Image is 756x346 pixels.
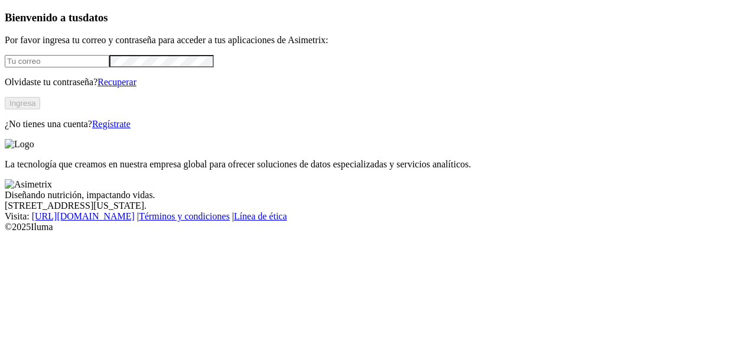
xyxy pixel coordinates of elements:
button: Ingresa [5,97,40,109]
div: [STREET_ADDRESS][US_STATE]. [5,201,751,211]
img: Asimetrix [5,179,52,190]
a: Recuperar [97,77,136,87]
p: La tecnología que creamos en nuestra empresa global para ofrecer soluciones de datos especializad... [5,159,751,170]
div: © 2025 Iluma [5,222,751,232]
div: Visita : | | [5,211,751,222]
a: [URL][DOMAIN_NAME] [32,211,135,221]
a: Términos y condiciones [139,211,230,221]
p: Olvidaste tu contraseña? [5,77,751,88]
a: Línea de ética [234,211,287,221]
p: Por favor ingresa tu correo y contraseña para acceder a tus aplicaciones de Asimetrix: [5,35,751,46]
a: Regístrate [92,119,131,129]
p: ¿No tienes una cuenta? [5,119,751,130]
input: Tu correo [5,55,109,67]
div: Diseñando nutrición, impactando vidas. [5,190,751,201]
img: Logo [5,139,34,150]
h3: Bienvenido a tus [5,11,751,24]
span: datos [83,11,108,24]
